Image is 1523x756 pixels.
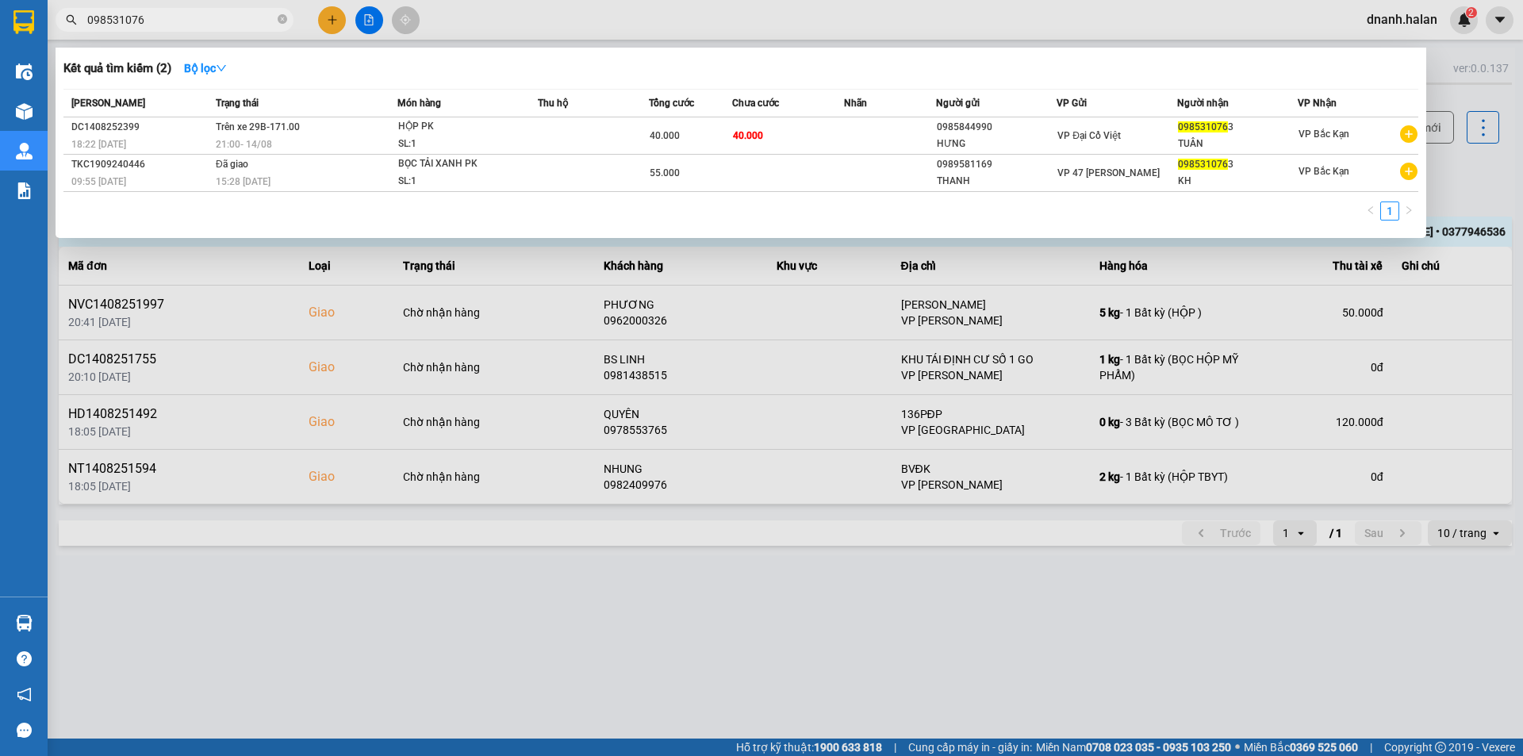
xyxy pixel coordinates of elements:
[278,14,287,24] span: close-circle
[398,155,517,173] div: BỌC TẢI XANH PK
[844,98,867,109] span: Nhãn
[1178,156,1297,173] div: 3
[937,156,1056,173] div: 0989581169
[171,56,240,81] button: Bộ lọcdown
[1177,98,1229,109] span: Người nhận
[1380,201,1399,221] li: 1
[1178,121,1228,132] span: 098531076
[1057,167,1160,178] span: VP 47 [PERSON_NAME]
[398,173,517,190] div: SL: 1
[1057,130,1121,141] span: VP Đại Cồ Việt
[1178,119,1297,136] div: 3
[732,98,779,109] span: Chưa cước
[71,139,126,150] span: 18:22 [DATE]
[71,176,126,187] span: 09:55 [DATE]
[1298,98,1337,109] span: VP Nhận
[397,98,441,109] span: Món hàng
[1178,136,1297,152] div: TUÂN
[1381,202,1398,220] a: 1
[1399,201,1418,221] li: Next Page
[1404,205,1414,215] span: right
[1299,129,1349,140] span: VP Bắc Kạn
[937,119,1056,136] div: 0985844990
[538,98,568,109] span: Thu hộ
[216,98,259,109] span: Trạng thái
[66,14,77,25] span: search
[1399,201,1418,221] button: right
[216,176,270,187] span: 15:28 [DATE]
[278,13,287,28] span: close-circle
[398,118,517,136] div: HỘP PK
[13,10,34,34] img: logo-vxr
[71,98,145,109] span: [PERSON_NAME]
[17,723,32,738] span: message
[216,63,227,74] span: down
[71,119,211,136] div: DC1408252399
[1057,98,1087,109] span: VP Gửi
[1178,173,1297,190] div: KH
[184,62,227,75] strong: Bộ lọc
[216,121,300,132] span: Trên xe 29B-171.00
[733,130,763,141] span: 40.000
[16,103,33,120] img: warehouse-icon
[1400,163,1418,180] span: plus-circle
[937,173,1056,190] div: THANH
[216,159,248,170] span: Đã giao
[87,11,274,29] input: Tìm tên, số ĐT hoặc mã đơn
[16,63,33,80] img: warehouse-icon
[1400,125,1418,143] span: plus-circle
[937,136,1056,152] div: HƯNG
[16,615,33,631] img: warehouse-icon
[17,687,32,702] span: notification
[1361,201,1380,221] button: left
[63,60,171,77] h3: Kết quả tìm kiếm ( 2 )
[649,98,694,109] span: Tổng cước
[17,651,32,666] span: question-circle
[1299,166,1349,177] span: VP Bắc Kạn
[16,143,33,159] img: warehouse-icon
[1361,201,1380,221] li: Previous Page
[71,156,211,173] div: TKC1909240446
[650,130,680,141] span: 40.000
[650,167,680,178] span: 55.000
[1178,159,1228,170] span: 098531076
[16,182,33,199] img: solution-icon
[216,139,272,150] span: 21:00 - 14/08
[936,98,980,109] span: Người gửi
[1366,205,1375,215] span: left
[398,136,517,153] div: SL: 1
